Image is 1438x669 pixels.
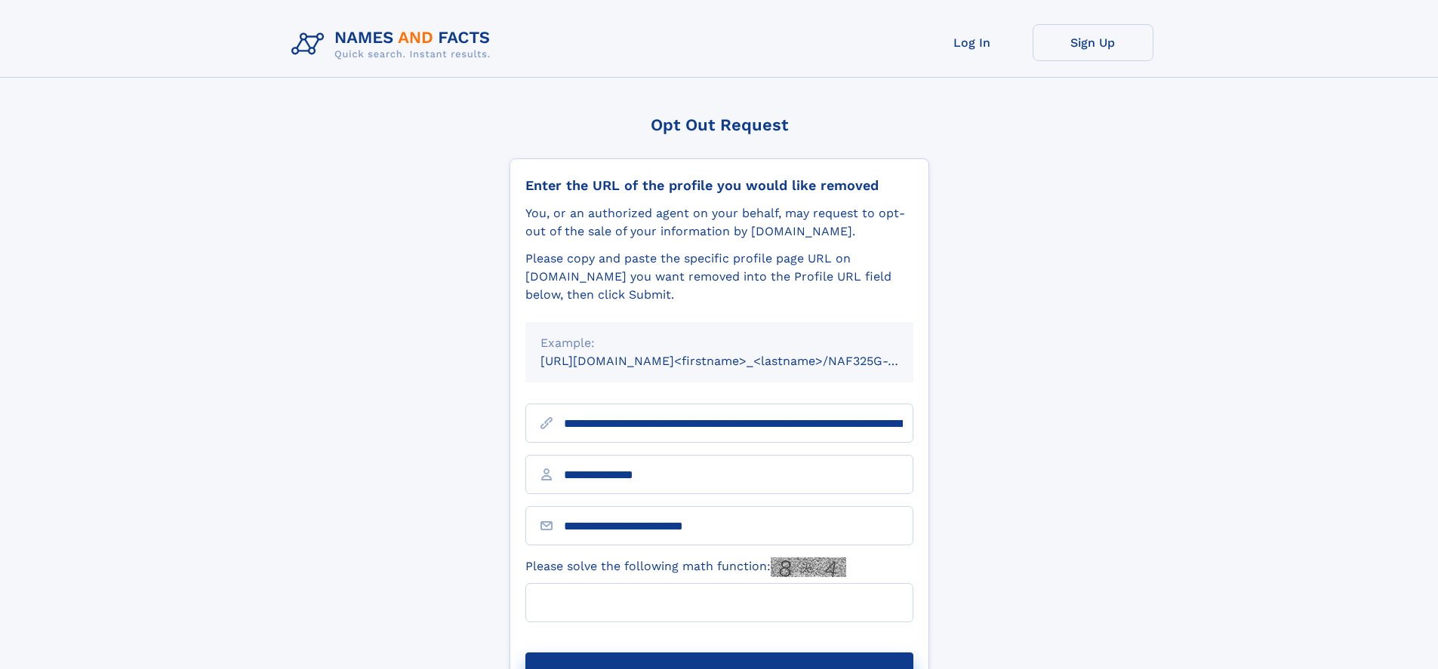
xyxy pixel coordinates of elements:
div: Enter the URL of the profile you would like removed [525,177,913,194]
div: Please copy and paste the specific profile page URL on [DOMAIN_NAME] you want removed into the Pr... [525,250,913,304]
img: Logo Names and Facts [285,24,503,65]
div: You, or an authorized agent on your behalf, may request to opt-out of the sale of your informatio... [525,204,913,241]
div: Opt Out Request [510,115,929,134]
a: Log In [912,24,1033,61]
label: Please solve the following math function: [525,557,846,577]
div: Example: [540,334,898,352]
a: Sign Up [1033,24,1153,61]
small: [URL][DOMAIN_NAME]<firstname>_<lastname>/NAF325G-xxxxxxxx [540,354,942,368]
